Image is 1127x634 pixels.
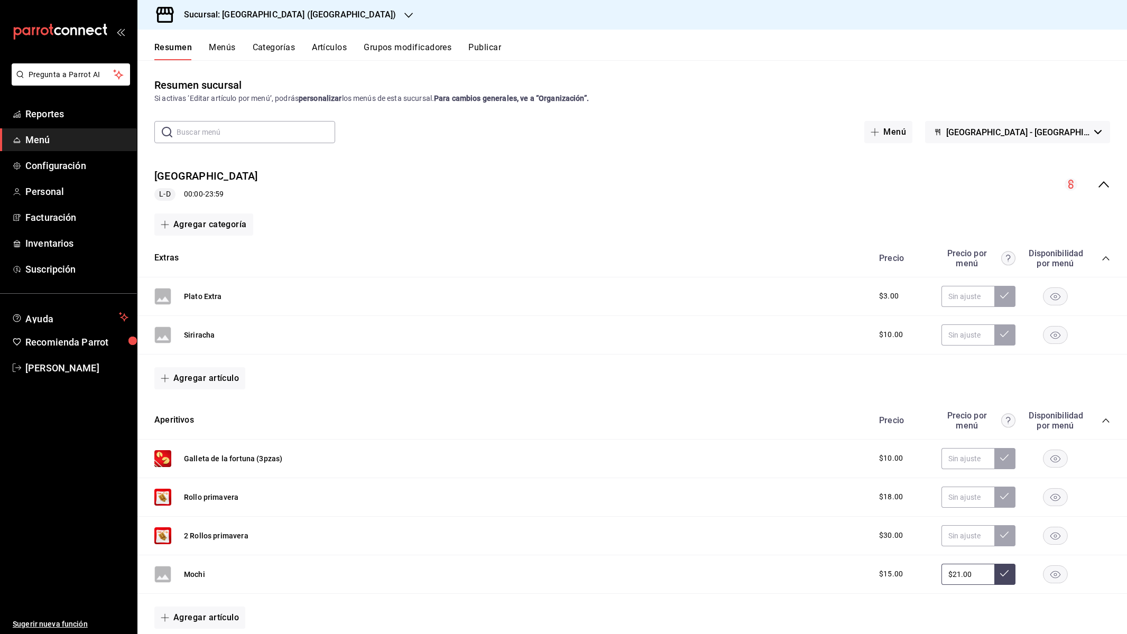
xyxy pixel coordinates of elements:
[25,107,128,121] span: Reportes
[879,329,903,340] span: $10.00
[941,564,994,585] input: Sin ajuste
[12,63,130,86] button: Pregunta a Parrot AI
[941,324,994,346] input: Sin ajuste
[869,253,936,263] div: Precio
[946,127,1090,137] span: [GEOGRAPHIC_DATA] - [GEOGRAPHIC_DATA]
[154,213,253,236] button: Agregar categoría
[25,184,128,199] span: Personal
[941,286,994,307] input: Sin ajuste
[7,77,130,88] a: Pregunta a Parrot AI
[1102,254,1110,263] button: collapse-category-row
[879,568,903,580] span: $15.00
[434,94,589,102] strong: Para cambios generales, ve a “Organización”.
[879,453,903,464] span: $10.00
[25,311,115,323] span: Ayuda
[879,530,903,541] span: $30.00
[364,42,451,60] button: Grupos modificadores
[941,487,994,508] input: Sin ajuste
[154,252,179,264] button: Extras
[25,236,128,250] span: Inventarios
[184,330,215,340] button: Siriracha
[879,291,899,302] span: $3.00
[137,160,1127,209] div: collapse-menu-row
[25,335,128,349] span: Recomienda Parrot
[154,77,242,93] div: Resumen sucursal
[25,158,128,173] span: Configuración
[879,491,903,502] span: $18.00
[925,121,1110,143] button: [GEOGRAPHIC_DATA] - [GEOGRAPHIC_DATA]
[155,189,174,200] span: L-D
[154,93,1110,104] div: Si activas ‘Editar artículo por menú’, podrás los menús de esta sucursal.
[154,42,1127,60] div: navigation tabs
[1029,411,1082,431] div: Disponibilidad por menú
[154,367,245,389] button: Agregar artículo
[25,262,128,276] span: Suscripción
[154,450,171,467] img: Preview
[941,248,1015,268] div: Precio por menú
[864,121,912,143] button: Menú
[29,69,114,80] span: Pregunta a Parrot AI
[184,492,238,502] button: Rollo primavera
[253,42,295,60] button: Categorías
[154,188,258,201] div: 00:00 - 23:59
[154,607,245,629] button: Agregar artículo
[1102,416,1110,425] button: collapse-category-row
[13,619,128,630] span: Sugerir nueva función
[116,27,125,36] button: open_drawer_menu
[299,94,342,102] strong: personalizar
[25,361,128,375] span: [PERSON_NAME]
[941,411,1015,431] div: Precio por menú
[941,525,994,546] input: Sin ajuste
[154,414,194,426] button: Aperitivos
[869,415,936,425] div: Precio
[154,489,171,506] img: Preview
[184,453,282,464] button: Galleta de la fortuna (3pzas)
[184,530,248,541] button: 2 Rollos primavera
[312,42,347,60] button: Artículos
[154,169,258,184] button: [GEOGRAPHIC_DATA]
[209,42,235,60] button: Menús
[177,122,335,143] input: Buscar menú
[154,42,192,60] button: Resumen
[154,527,171,544] img: Preview
[468,42,501,60] button: Publicar
[25,133,128,147] span: Menú
[25,210,128,225] span: Facturación
[184,291,222,302] button: Plato Extra
[175,8,396,21] h3: Sucursal: [GEOGRAPHIC_DATA] ([GEOGRAPHIC_DATA])
[1029,248,1082,268] div: Disponibilidad por menú
[941,448,994,469] input: Sin ajuste
[184,569,205,580] button: Mochi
